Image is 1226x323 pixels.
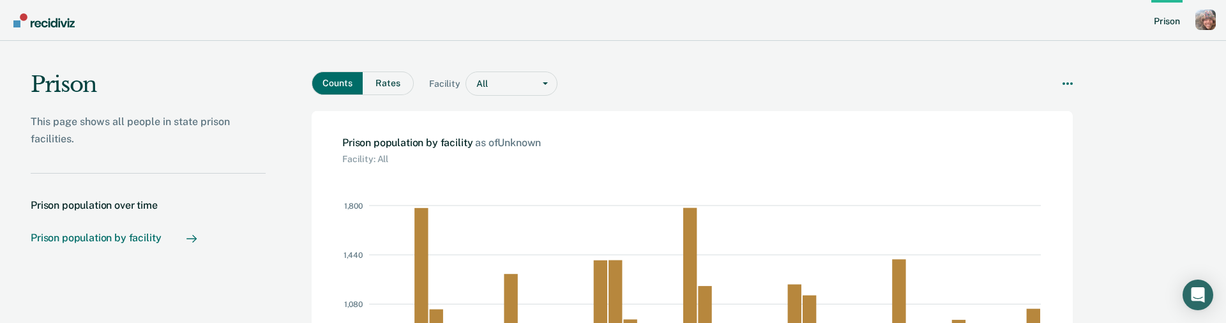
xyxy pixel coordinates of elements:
[312,71,363,95] button: Counts or Rates Toggle: Counts
[1063,79,1073,89] svg: More options
[13,13,75,27] img: Recidiviz
[1195,10,1216,30] button: Profile dropdown button
[466,75,534,93] div: All
[1183,280,1213,310] div: Open Intercom Messenger
[31,71,266,108] h1: Prison
[342,137,541,165] h2: Chart: Prison population by facility. as of Unknown Current filters: Facility: All
[31,232,161,244] div: Prison population by facility
[31,199,266,285] nav: Chart navigation
[429,79,465,89] span: Facility
[475,137,541,149] span: as of Unknown
[31,113,266,147] p: This page shows all people in state prison facilities.
[342,149,541,165] div: Chart subtitle
[31,199,158,211] div: Prison population over time
[363,71,414,95] button: Counts or Rates Toggle: Rates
